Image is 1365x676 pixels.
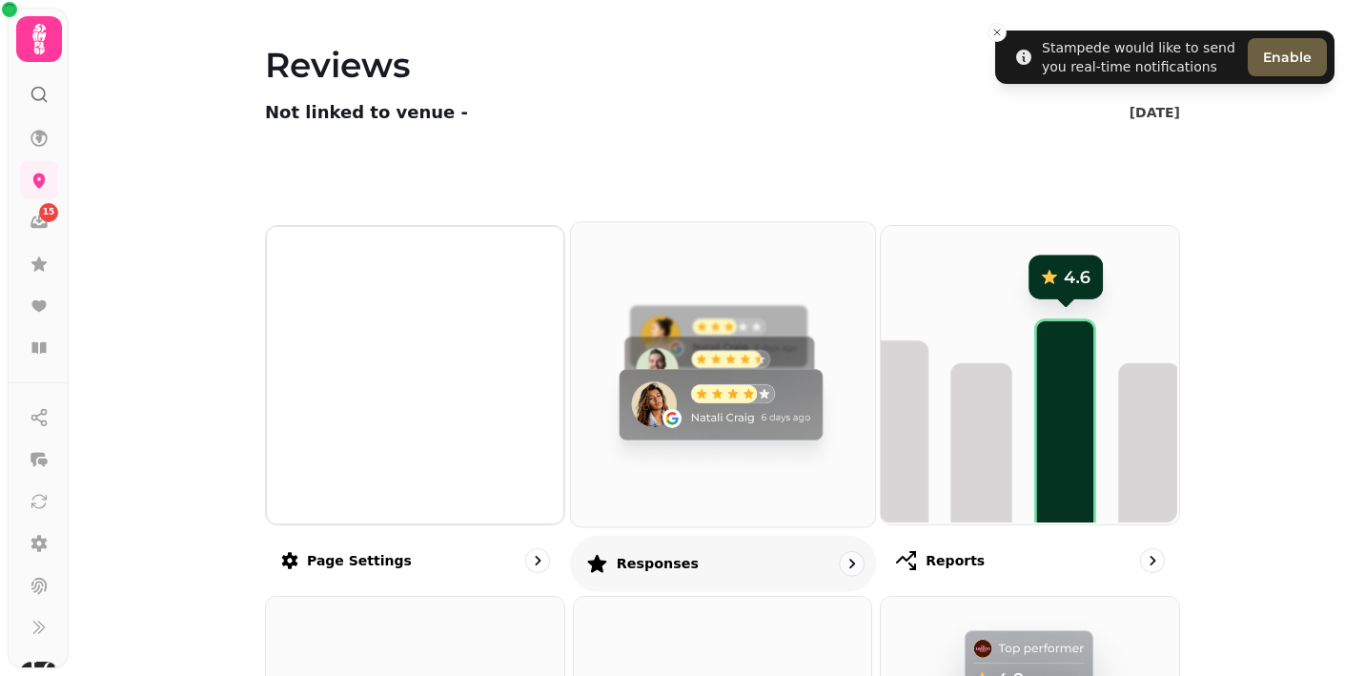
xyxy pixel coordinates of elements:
svg: go to [1143,551,1162,570]
img: Responses [568,220,872,524]
button: Enable [1248,38,1327,76]
a: 15 [20,203,58,241]
a: ResponsesResponses [570,221,876,591]
p: Reports [926,551,985,570]
p: Not linked to venue - [265,99,468,126]
button: Close toast [988,23,1007,42]
div: Stampede would like to send you real-time notifications [1042,38,1240,76]
span: 15 [43,206,55,219]
p: Responses [616,554,698,573]
p: Page settings [307,551,412,570]
svg: go to [842,554,861,573]
a: Page settings [265,225,565,588]
a: ReportsReports [880,225,1180,588]
img: Reports [879,224,1177,522]
p: [DATE] [1130,103,1180,122]
svg: go to [528,551,547,570]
